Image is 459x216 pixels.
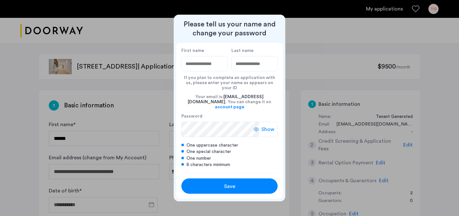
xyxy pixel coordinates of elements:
[181,142,278,148] div: One uppercase character
[215,104,244,110] a: account page
[224,183,235,190] span: Save
[231,48,278,54] label: Last name
[181,155,278,162] div: One number
[181,162,278,168] div: 8 characters minimum
[188,95,264,104] span: [EMAIL_ADDRESS][DOMAIN_NAME]
[261,126,274,133] span: Show
[181,148,278,155] div: One special character
[181,90,278,113] div: Your email is: . You can change it on
[176,20,283,38] h2: Please tell us your name and change your password
[181,48,228,54] label: First name
[181,113,259,119] label: Password
[181,71,278,90] div: If you plan to complete an application with us, please enter your name as appears on your ID
[181,178,278,194] button: button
